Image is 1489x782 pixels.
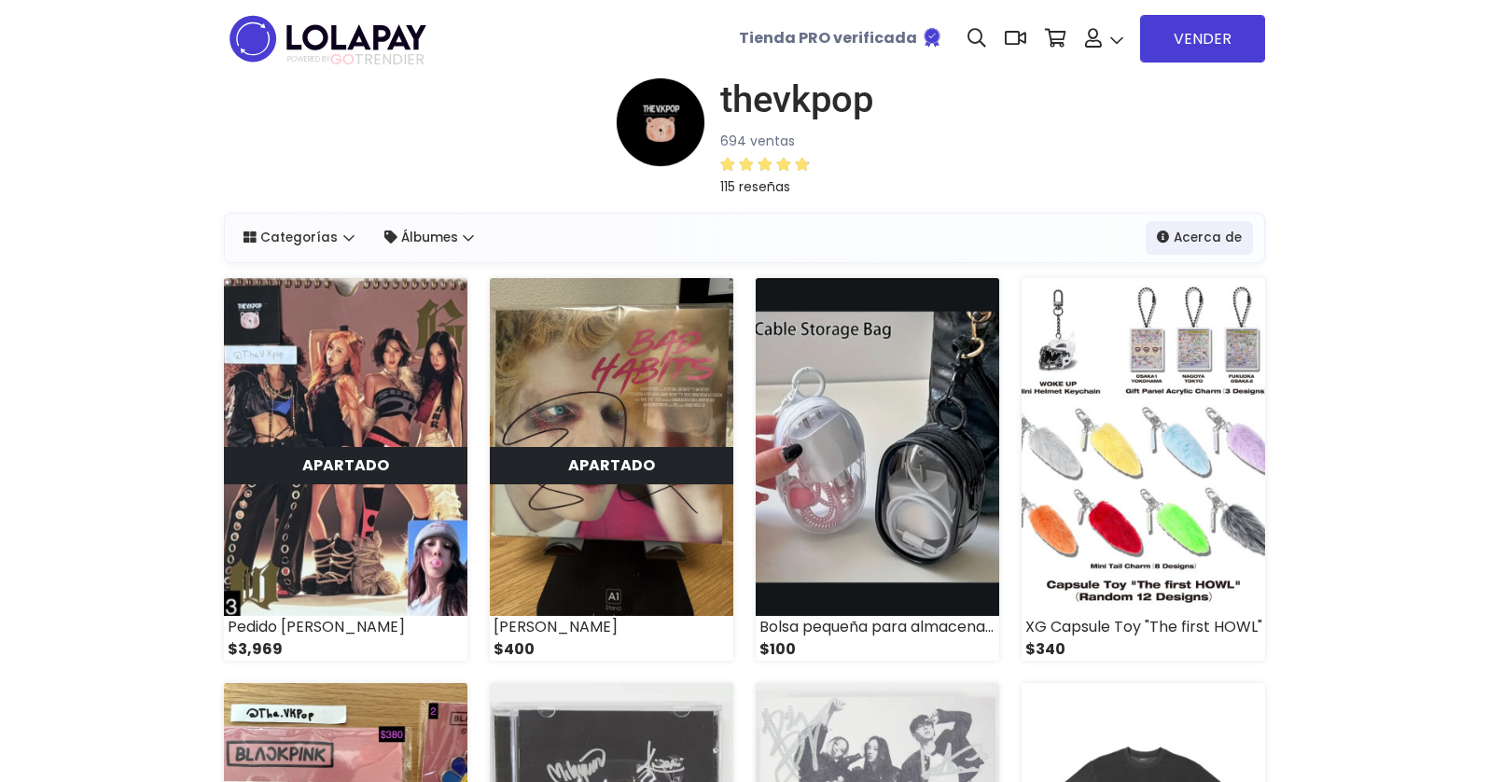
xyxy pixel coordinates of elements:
span: TRENDIER [287,51,424,68]
div: Sólo tu puedes verlo en tu tienda [224,447,467,484]
div: $400 [490,638,733,661]
div: $340 [1022,638,1265,661]
div: $3,969 [224,638,467,661]
a: Álbumes [373,221,486,255]
div: XG Capsule Toy "The first HOWL" [1022,616,1265,638]
a: APARTADO [PERSON_NAME] $400 [490,278,733,661]
div: $100 [756,638,999,661]
small: 115 reseñas [720,177,790,196]
div: Pedido [PERSON_NAME] [224,616,467,638]
img: Tienda verificada [921,26,943,49]
div: 4.9 / 5 [720,153,810,175]
img: small_1756344263540.jpeg [1022,278,1265,616]
a: XG Capsule Toy "The first HOWL" $340 [1022,278,1265,661]
a: 115 reseñas [720,152,873,198]
b: Tienda PRO verificada [739,27,917,49]
h1: thevkpop [720,77,873,122]
img: small_1756354420179.jpeg [756,278,999,616]
div: Bolsa pequeña para almacenamiento [756,616,999,638]
img: small_1754889516459.png [224,278,467,616]
a: APARTADO Pedido [PERSON_NAME] $3,969 [224,278,467,661]
small: 694 ventas [720,132,795,150]
a: Categorías [232,221,366,255]
a: Bolsa pequeña para almacenamiento $100 [756,278,999,661]
span: GO [330,49,355,70]
img: logo [224,9,432,68]
div: Sólo tu puedes verlo en tu tienda [490,447,733,484]
a: Acerca de [1146,221,1253,255]
a: thevkpop [705,77,873,122]
a: VENDER [1140,15,1265,63]
span: POWERED BY [287,54,330,64]
div: [PERSON_NAME] [490,616,733,638]
img: small_1739296335135.jpeg [490,278,733,616]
